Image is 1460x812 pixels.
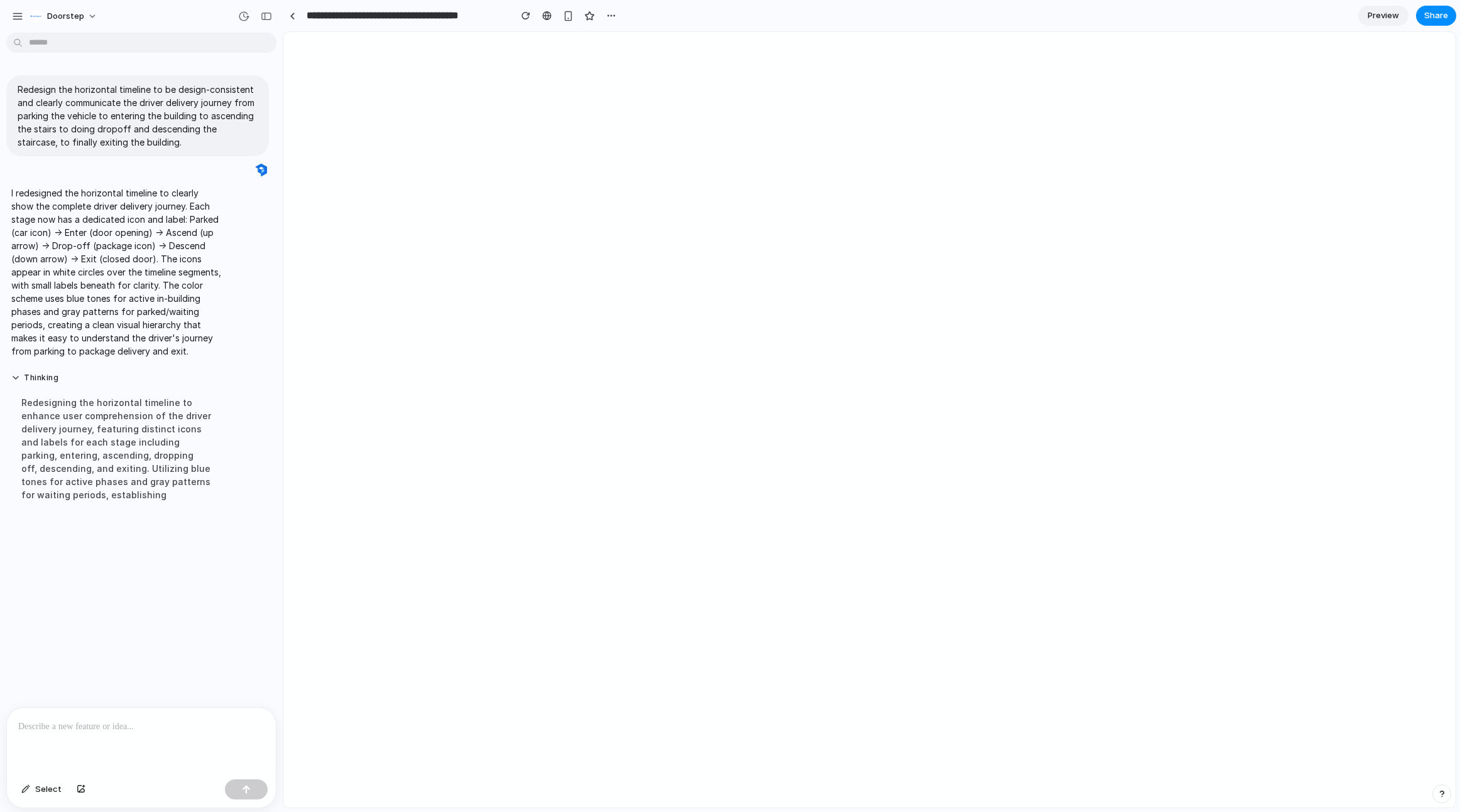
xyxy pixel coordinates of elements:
p: I redesigned the horizontal timeline to clearly show the complete driver delivery journey. Each s... [11,186,221,358]
button: doorstep [25,6,104,26]
div: Redesigning the horizontal timeline to enhance user comprehension of the driver delivery journey,... [11,388,221,509]
span: Select [35,783,62,796]
span: Preview [1368,9,1399,22]
a: Preview [1358,6,1408,26]
p: Redesign the horizontal timeline to be design-consistent and clearly communicate the driver deliv... [18,83,258,149]
button: Select [15,779,68,799]
button: Share [1416,6,1456,26]
span: Share [1424,9,1448,22]
span: doorstep [47,10,84,23]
